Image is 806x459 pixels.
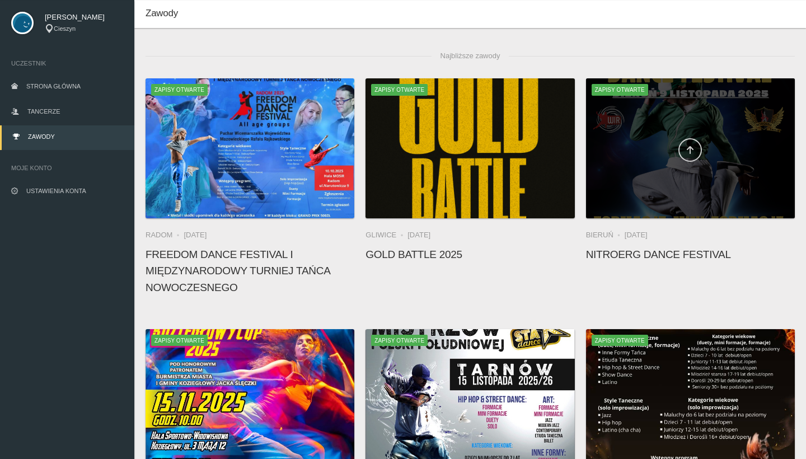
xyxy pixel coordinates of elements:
[365,230,407,241] li: Gliwice
[586,246,795,263] h4: NitroErg Dance Festival
[625,230,648,241] li: [DATE]
[407,230,430,241] li: [DATE]
[586,230,625,241] li: Bieruń
[365,78,574,218] a: Gold Battle 2025Zapisy otwarte
[365,78,574,218] img: Gold Battle 2025
[151,335,208,346] span: Zapisy otwarte
[26,188,86,194] span: Ustawienia konta
[45,24,123,34] div: Cieszyn
[592,84,648,95] span: Zapisy otwarte
[365,246,574,263] h4: Gold Battle 2025
[11,162,123,174] span: Moje konto
[11,12,34,34] img: svg
[146,230,184,241] li: Radom
[45,12,123,23] span: [PERSON_NAME]
[432,45,509,67] span: Najbliższe zawody
[146,78,354,218] img: FREEDOM DANCE FESTIVAL I Międzynarodowy Turniej Tańca Nowoczesnego
[586,78,795,218] a: NitroErg Dance FestivalZapisy otwarte
[151,84,208,95] span: Zapisy otwarte
[11,58,123,69] span: Uczestnik
[27,108,60,115] span: Tancerze
[26,83,81,90] span: Strona główna
[146,246,354,296] h4: FREEDOM DANCE FESTIVAL I Międzynarodowy Turniej Tańca Nowoczesnego
[592,335,648,346] span: Zapisy otwarte
[371,84,428,95] span: Zapisy otwarte
[146,78,354,218] a: FREEDOM DANCE FESTIVAL I Międzynarodowy Turniej Tańca NowoczesnegoZapisy otwarte
[146,8,178,18] span: Zawody
[28,133,55,140] span: Zawody
[371,335,428,346] span: Zapisy otwarte
[184,230,207,241] li: [DATE]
